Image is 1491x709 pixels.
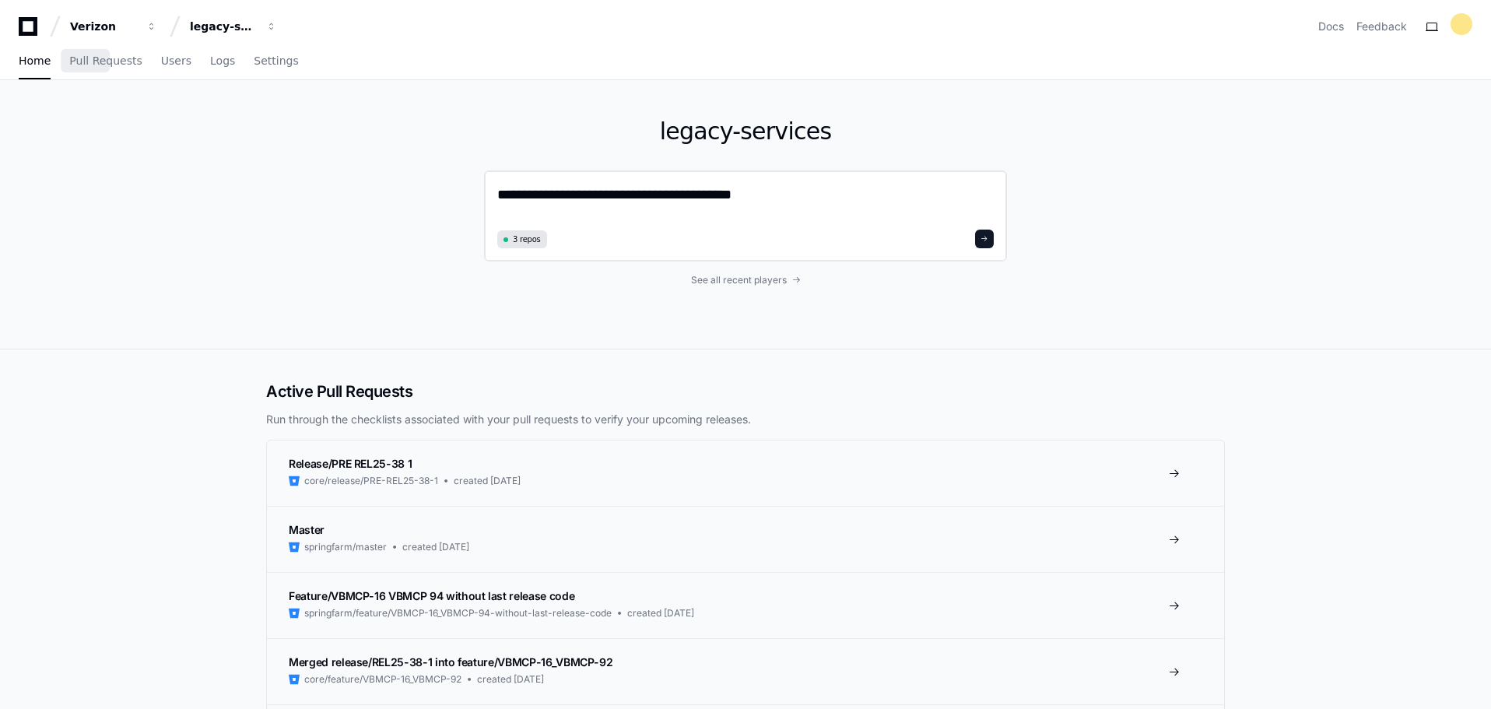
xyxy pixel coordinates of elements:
span: created [DATE] [477,673,544,686]
a: Users [161,44,191,79]
span: core/release/PRE-REL25-38-1 [304,475,438,487]
span: springfarm/feature/VBMCP-16_VBMCP-94-without-last-release-code [304,607,612,619]
span: 3 repos [513,233,541,245]
span: Release/PRE REL25-38 1 [289,457,412,470]
a: Feature/VBMCP-16 VBMCP 94 without last release codespringfarm/feature/VBMCP-16_VBMCP-94-without-l... [267,572,1224,638]
span: Pull Requests [69,56,142,65]
span: Home [19,56,51,65]
p: Run through the checklists associated with your pull requests to verify your upcoming releases. [266,412,1225,427]
div: legacy-services [190,19,257,34]
span: created [DATE] [454,475,521,487]
span: Logs [210,56,235,65]
span: springfarm/master [304,541,387,553]
h2: Active Pull Requests [266,381,1225,402]
div: Verizon [70,19,137,34]
a: Docs [1318,19,1344,34]
span: core/feature/VBMCP-16_VBMCP-92 [304,673,461,686]
button: Feedback [1356,19,1407,34]
span: Feature/VBMCP-16 VBMCP 94 without last release code [289,589,574,602]
span: created [DATE] [627,607,694,619]
a: Merged release/REL25-38-1 into feature/VBMCP-16_VBMCP-92core/feature/VBMCP-16_VBMCP-92created [DATE] [267,638,1224,704]
span: Users [161,56,191,65]
button: Verizon [64,12,163,40]
h1: legacy-services [484,118,1007,146]
a: Masterspringfarm/mastercreated [DATE] [267,506,1224,572]
span: Merged release/REL25-38-1 into feature/VBMCP-16_VBMCP-92 [289,655,612,669]
a: Home [19,44,51,79]
a: Pull Requests [69,44,142,79]
a: Logs [210,44,235,79]
button: legacy-services [184,12,283,40]
span: Settings [254,56,298,65]
a: See all recent players [484,274,1007,286]
span: See all recent players [691,274,787,286]
a: Release/PRE REL25-38 1core/release/PRE-REL25-38-1created [DATE] [267,440,1224,506]
a: Settings [254,44,298,79]
span: Master [289,523,325,536]
span: created [DATE] [402,541,469,553]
